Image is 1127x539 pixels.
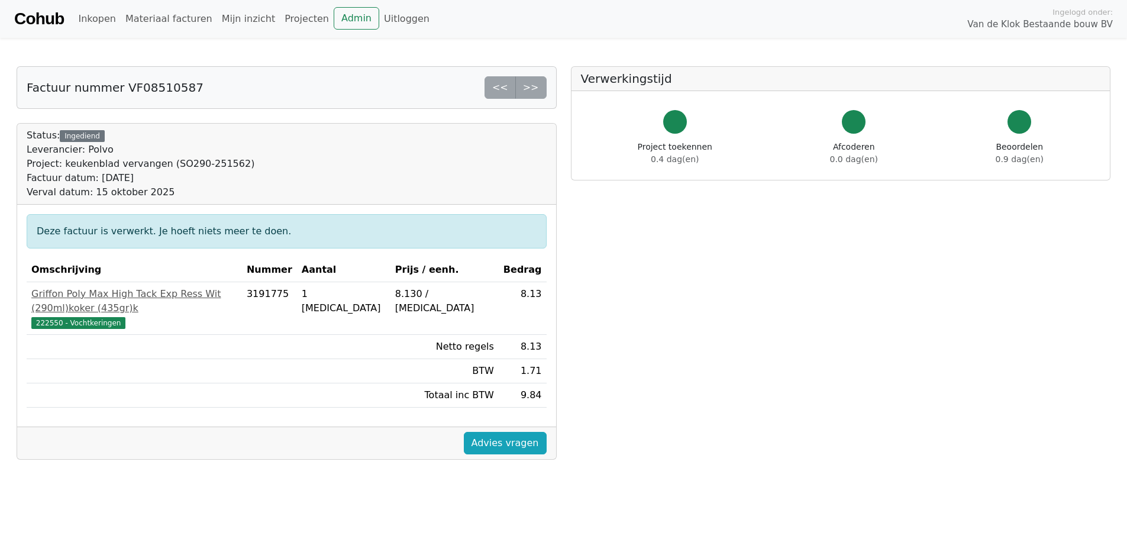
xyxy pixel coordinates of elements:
td: 9.84 [499,383,547,408]
span: Van de Klok Bestaande bouw BV [967,18,1113,31]
td: Netto regels [390,335,499,359]
div: Status: [27,128,254,199]
a: Cohub [14,5,64,33]
td: Totaal inc BTW [390,383,499,408]
div: Beoordelen [996,141,1044,166]
a: Admin [334,7,379,30]
td: 3191775 [242,282,297,335]
span: 0.9 dag(en) [996,154,1044,164]
a: Uitloggen [379,7,434,31]
td: 8.13 [499,335,547,359]
div: Leverancier: Polvo [27,143,254,157]
div: 8.130 / [MEDICAL_DATA] [395,287,494,315]
div: Griffon Poly Max High Tack Exp Ress Wit (290ml)koker (435gr)k [31,287,237,315]
a: Projecten [280,7,334,31]
th: Prijs / eenh. [390,258,499,282]
a: Advies vragen [464,432,547,454]
div: 1 [MEDICAL_DATA] [302,287,386,315]
div: Afcoderen [830,141,878,166]
div: Deze factuur is verwerkt. Je hoeft niets meer te doen. [27,214,547,248]
th: Bedrag [499,258,547,282]
th: Nummer [242,258,297,282]
th: Omschrijving [27,258,242,282]
td: 1.71 [499,359,547,383]
th: Aantal [297,258,390,282]
div: Factuur datum: [DATE] [27,171,254,185]
a: Inkopen [73,7,120,31]
span: 0.0 dag(en) [830,154,878,164]
h5: Verwerkingstijd [581,72,1101,86]
div: Project toekennen [638,141,712,166]
td: BTW [390,359,499,383]
span: Ingelogd onder: [1052,7,1113,18]
span: 222550 - Vochtkeringen [31,317,125,329]
a: Griffon Poly Max High Tack Exp Ress Wit (290ml)koker (435gr)k222550 - Vochtkeringen [31,287,237,330]
span: 0.4 dag(en) [651,154,699,164]
a: Materiaal facturen [121,7,217,31]
div: Verval datum: 15 oktober 2025 [27,185,254,199]
div: Ingediend [60,130,104,142]
a: Mijn inzicht [217,7,280,31]
div: Project: keukenblad vervangen (SO290-251562) [27,157,254,171]
h5: Factuur nummer VF08510587 [27,80,204,95]
td: 8.13 [499,282,547,335]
